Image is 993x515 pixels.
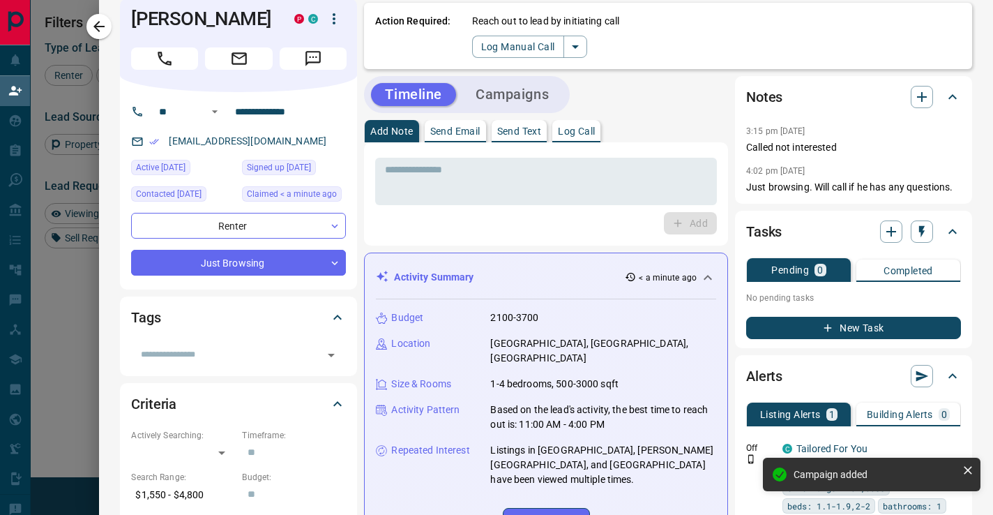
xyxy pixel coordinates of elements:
p: Repeated Interest [391,443,469,458]
p: 1-4 bedrooms, 500-3000 sqft [490,377,619,391]
div: Wed Aug 21 2024 [242,160,346,179]
p: Add Note [370,126,413,136]
p: 0 [817,265,823,275]
p: Reach out to lead by initiating call [472,14,620,29]
div: Just Browsing [131,250,346,276]
div: condos.ca [308,14,318,24]
h1: [PERSON_NAME] [131,8,273,30]
div: Mon Aug 18 2025 [242,186,346,206]
div: Tags [131,301,346,334]
div: split button [472,36,587,58]
p: Off [746,442,774,454]
p: [GEOGRAPHIC_DATA], [GEOGRAPHIC_DATA], [GEOGRAPHIC_DATA] [490,336,716,366]
button: Timeline [371,83,456,106]
a: [EMAIL_ADDRESS][DOMAIN_NAME] [169,135,326,147]
button: Open [206,103,223,120]
h2: Tasks [746,221,782,243]
p: Based on the lead's activity, the best time to reach out is: 11:00 AM - 4:00 PM [490,403,716,432]
h2: Alerts [746,365,782,387]
p: Budget [391,311,423,325]
span: Email [205,47,272,70]
span: Contacted [DATE] [136,187,202,201]
button: Log Manual Call [472,36,564,58]
p: Just browsing. Will call if he has any questions. [746,180,961,195]
p: Listing Alerts [760,410,821,419]
p: Budget: [242,471,346,484]
div: Criteria [131,387,346,421]
div: property.ca [294,14,304,24]
p: No pending tasks [746,288,961,308]
p: Location [391,336,430,351]
button: Campaigns [462,83,563,106]
p: Listings in [GEOGRAPHIC_DATA], [PERSON_NAME][GEOGRAPHIC_DATA], and [GEOGRAPHIC_DATA] have been vi... [490,443,716,487]
p: Timeframe: [242,429,346,442]
p: Activity Pattern [391,403,460,417]
a: Tailored For You [796,443,867,454]
p: 1 [829,410,835,419]
p: 2100-3700 [490,311,538,325]
p: Pending [771,265,809,275]
p: Building Alerts [867,410,933,419]
span: bathrooms: 1 [883,499,941,513]
h2: Tags [131,306,160,329]
div: Alerts [746,359,961,393]
div: Campaign added [794,469,957,480]
button: Open [321,345,341,365]
span: Call [131,47,198,70]
h2: Criteria [131,393,176,415]
p: Send Text [497,126,542,136]
p: Actively Searching: [131,429,235,442]
p: Activity Summary [394,270,473,285]
button: New Task [746,317,961,339]
p: Called not interested [746,140,961,155]
p: $1,550 - $4,800 [131,484,235,507]
p: Search Range: [131,471,235,484]
h2: Notes [746,86,782,108]
span: Signed up [DATE] [247,161,311,174]
div: Tue Jun 03 2025 [131,186,235,206]
p: Action Required: [375,14,450,58]
p: Send Email [430,126,480,136]
span: Claimed < a minute ago [247,187,337,201]
p: < a minute ago [639,271,697,284]
p: 4:02 pm [DATE] [746,166,805,176]
div: condos.ca [782,444,792,454]
div: Tasks [746,215,961,248]
div: Sun Aug 17 2025 [131,160,235,179]
span: Active [DATE] [136,161,185,174]
div: Activity Summary< a minute ago [376,264,716,290]
svg: Email Verified [149,137,159,147]
p: 0 [941,410,947,419]
p: Size & Rooms [391,377,451,391]
p: Completed [884,266,933,276]
p: 3:15 pm [DATE] [746,126,805,136]
svg: Push Notification Only [746,454,756,464]
span: Message [280,47,347,70]
span: beds: 1.1-1.9,2-2 [787,499,870,513]
div: Notes [746,80,961,114]
div: Renter [131,213,346,239]
p: Log Call [558,126,595,136]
